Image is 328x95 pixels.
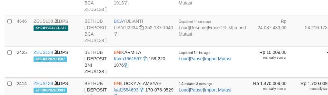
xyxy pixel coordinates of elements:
a: lual1584693 [114,87,138,92]
a: Copy 1582201876 to clipboard [124,63,128,68]
span: BCA [114,19,123,24]
span: BNI [114,50,121,55]
a: Load [179,87,189,92]
a: ZEUS138 [34,50,53,55]
td: 4646 [14,15,31,46]
span: | | [179,50,231,61]
td: Rp 10.009,00 [249,46,296,77]
a: Import Mutasi [179,25,246,37]
td: DPS [31,46,82,77]
a: Resume [190,25,207,30]
td: Rp 24.037.433,00 [249,15,296,46]
a: Copy 4960391913 to clipboard [124,0,128,5]
span: aaf-DPBNIZEUS03 [34,88,67,93]
span: | | [179,81,231,92]
a: Import Mutasi [204,87,231,92]
a: Copy lual1584693 to clipboard [140,87,144,92]
a: ZEUS138 [34,81,53,86]
a: Import Mutasi [204,56,231,61]
a: Pause [190,56,203,61]
span: BNI [114,81,121,86]
a: Load [179,25,189,30]
span: updated 4 hours ago [181,20,211,23]
a: LIANTI2234 [114,25,138,30]
td: BETHUB [ DEPOSIT BNI ZEUS138 ] [82,46,111,77]
span: 1 [179,50,210,55]
td: 2425 [14,46,31,77]
div: manually sum cr [252,87,287,91]
a: EraseTFList [208,25,232,30]
span: aaf-DPBCAZEUS12 [34,25,68,31]
span: updated 3 mins ago [184,82,212,86]
td: YULIANTI 352-137-1640 [111,15,176,46]
span: updated 3 mins ago [181,51,210,55]
div: manually sum cr [252,56,287,60]
span: 0 [179,19,211,24]
a: Copy Kaka1561597 to clipboard [143,56,147,61]
a: Copy 3521371640 to clipboard [114,31,118,37]
td: BETHUB [ DEPOSIT BCA ZEUS138 ] [82,15,111,46]
a: ZEUS138 [34,19,53,24]
td: DPS [31,15,82,46]
a: Copy LIANTI2234 to clipboard [139,25,144,30]
a: Pause [190,87,203,92]
a: Load [179,56,189,61]
span: | | | [179,19,246,37]
a: Kaka1561597 [114,56,142,61]
span: 14 [179,81,212,86]
td: KARMILA 158-220-1876 [111,46,176,77]
span: aaf-DPBNIZEUS07 [34,56,67,62]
